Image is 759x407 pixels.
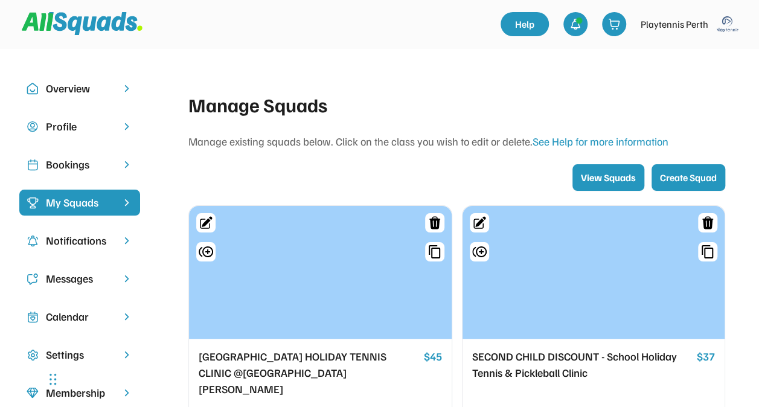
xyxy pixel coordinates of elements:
button: Create Squad [652,164,725,191]
a: See Help for more information [533,135,668,148]
img: Icon%20copy%204.svg [27,235,39,247]
img: Icon%20copy%205.svg [27,273,39,285]
div: Profile [46,118,114,135]
div: Notifications [46,232,114,249]
div: Bookings [46,156,114,173]
div: My Squads [46,194,114,211]
img: Icon%20copy%2010.svg [27,83,39,95]
div: Membership [46,385,114,401]
div: [GEOGRAPHIC_DATA] HOLIDAY TENNIS CLINIC @[GEOGRAPHIC_DATA][PERSON_NAME] [199,348,419,397]
div: Manage Squads [188,90,725,119]
img: chevron-right%20copy%203.svg [121,197,133,208]
img: chevron-right.svg [121,121,133,132]
img: Icon%20copy%207.svg [27,311,39,323]
div: $37 [697,348,715,365]
a: Help [501,12,549,36]
img: Icon%20copy%202.svg [27,159,39,171]
img: Squad%20Logo.svg [22,12,143,35]
img: Icon%20%2823%29.svg [27,197,39,209]
div: Playtennis Perth [641,17,708,31]
img: chevron-right.svg [121,235,133,246]
img: playtennis%20blue%20logo%201.png [716,12,740,36]
img: user-circle.svg [27,121,39,133]
div: $45 [424,348,442,365]
img: shopping-cart-01%20%281%29.svg [608,18,620,30]
img: chevron-right.svg [121,83,133,94]
img: bell-03%20%281%29.svg [569,18,581,30]
img: chevron-right.svg [121,311,133,322]
div: Manage existing squads below. Click on the class you wish to edit or delete. [188,133,725,150]
button: View Squads [572,164,644,191]
img: chevron-right.svg [121,273,133,284]
div: SECOND CHILD DISCOUNT - School Holiday Tennis & Pickleball Clinic [472,348,693,381]
div: Overview [46,80,114,97]
div: Messages [46,271,114,287]
div: Calendar [46,309,114,325]
div: Settings [46,347,114,363]
img: chevron-right.svg [121,387,133,399]
img: chevron-right.svg [121,349,133,361]
img: chevron-right.svg [121,159,133,170]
